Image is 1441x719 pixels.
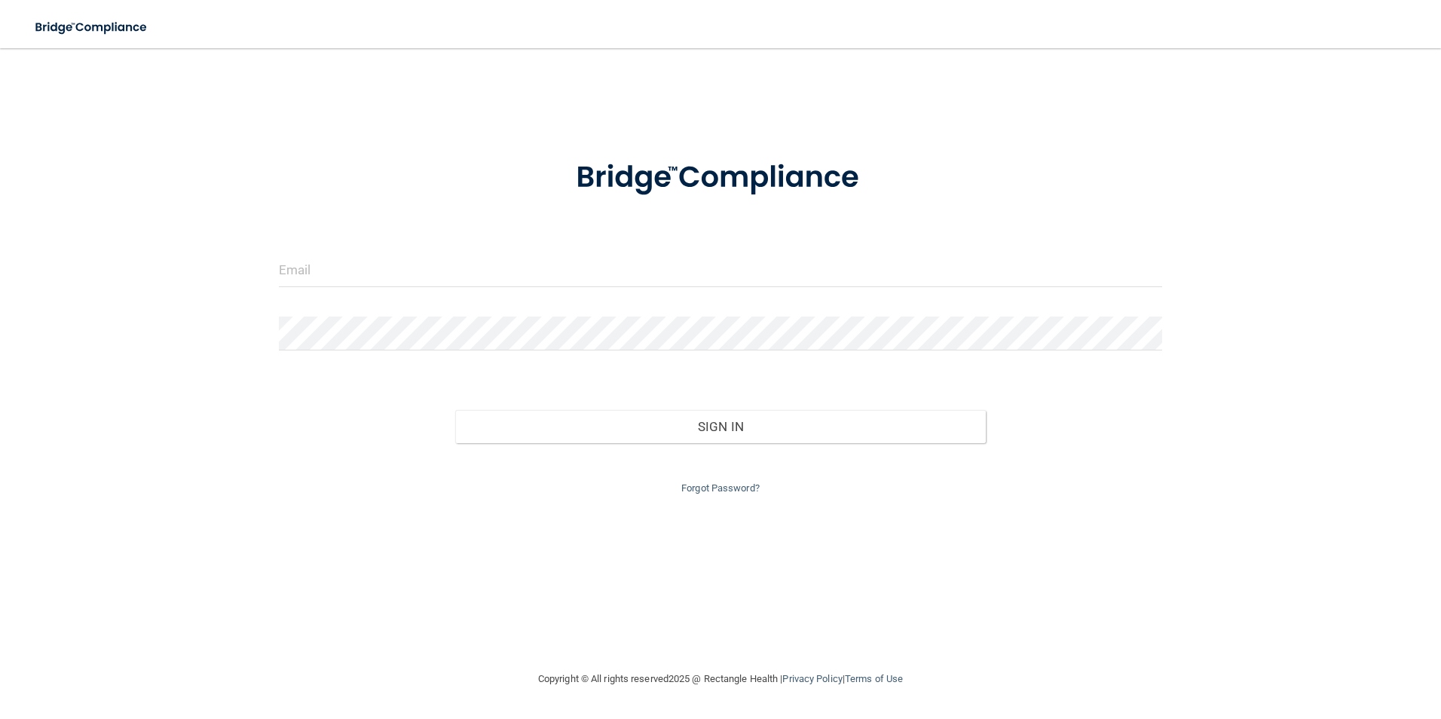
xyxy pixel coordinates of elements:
[445,655,996,703] div: Copyright © All rights reserved 2025 @ Rectangle Health | |
[279,253,1163,287] input: Email
[845,673,903,684] a: Terms of Use
[455,410,986,443] button: Sign In
[681,482,760,494] a: Forgot Password?
[782,673,842,684] a: Privacy Policy
[545,139,896,217] img: bridge_compliance_login_screen.278c3ca4.svg
[23,12,161,43] img: bridge_compliance_login_screen.278c3ca4.svg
